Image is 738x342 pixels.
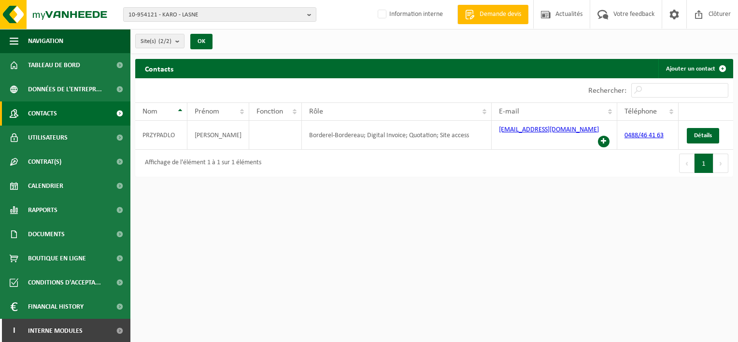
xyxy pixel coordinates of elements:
span: Nom [142,108,157,115]
a: [EMAIL_ADDRESS][DOMAIN_NAME] [499,126,599,133]
h2: Contacts [135,59,183,78]
label: Information interne [376,7,443,22]
span: Demande devis [477,10,524,19]
button: Site(s)(2/2) [135,34,184,48]
a: 0488/46 41 63 [624,132,664,139]
span: Contrat(s) [28,150,61,174]
span: Rôle [309,108,323,115]
span: Fonction [256,108,283,115]
span: Navigation [28,29,63,53]
span: E-mail [499,108,519,115]
button: 10-954121 - KARO - LASNE [123,7,316,22]
a: Détails [687,128,719,143]
td: Borderel-Bordereau; Digital Invoice; Quotation; Site access [302,121,492,150]
td: PRZYPADLO [135,121,187,150]
button: 1 [695,154,713,173]
span: Contacts [28,101,57,126]
span: Tableau de bord [28,53,80,77]
span: Utilisateurs [28,126,68,150]
button: Next [713,154,728,173]
span: Boutique en ligne [28,246,86,271]
label: Rechercher: [588,87,626,95]
span: Documents [28,222,65,246]
span: Financial History [28,295,84,319]
span: Rapports [28,198,57,222]
span: Conditions d'accepta... [28,271,101,295]
a: Demande devis [457,5,528,24]
span: Données de l'entrepr... [28,77,102,101]
count: (2/2) [158,38,171,44]
span: 10-954121 - KARO - LASNE [128,8,303,22]
span: Calendrier [28,174,63,198]
span: Prénom [195,108,219,115]
span: Téléphone [624,108,657,115]
div: Affichage de l'élément 1 à 1 sur 1 éléments [140,155,261,172]
td: [PERSON_NAME] [187,121,249,150]
a: Ajouter un contact [658,59,732,78]
button: Previous [679,154,695,173]
button: OK [190,34,213,49]
span: Site(s) [141,34,171,49]
span: Détails [694,132,712,139]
